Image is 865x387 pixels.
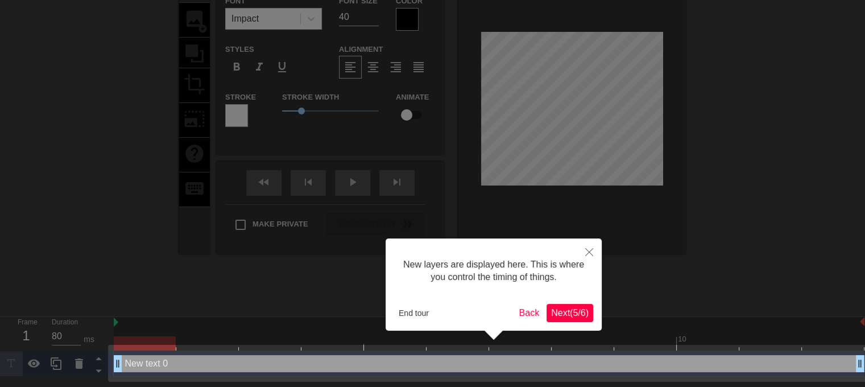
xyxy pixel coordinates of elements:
[394,304,433,322] button: End tour
[515,304,544,322] button: Back
[577,238,602,265] button: Close
[551,308,589,318] span: Next ( 5 / 6 )
[394,247,593,295] div: New layers are displayed here. This is where you control the timing of things.
[547,304,593,322] button: Next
